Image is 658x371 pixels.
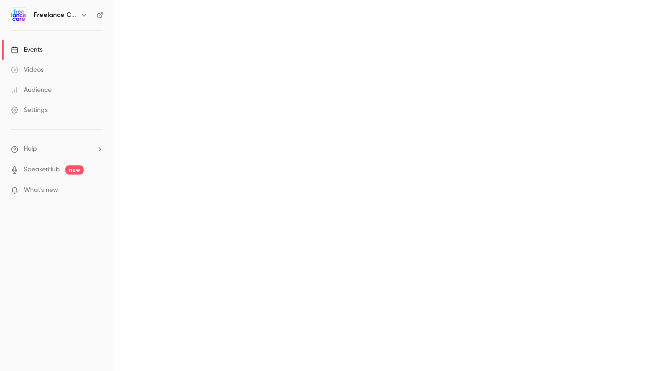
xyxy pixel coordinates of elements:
[11,8,26,22] img: Freelance Care
[11,106,48,115] div: Settings
[11,85,52,95] div: Audience
[11,65,43,74] div: Videos
[24,144,37,154] span: Help
[11,144,103,154] li: help-dropdown-opener
[24,165,60,175] a: SpeakerHub
[11,45,42,54] div: Events
[65,165,84,175] span: new
[34,11,77,20] h6: Freelance Care
[24,185,58,195] span: What's new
